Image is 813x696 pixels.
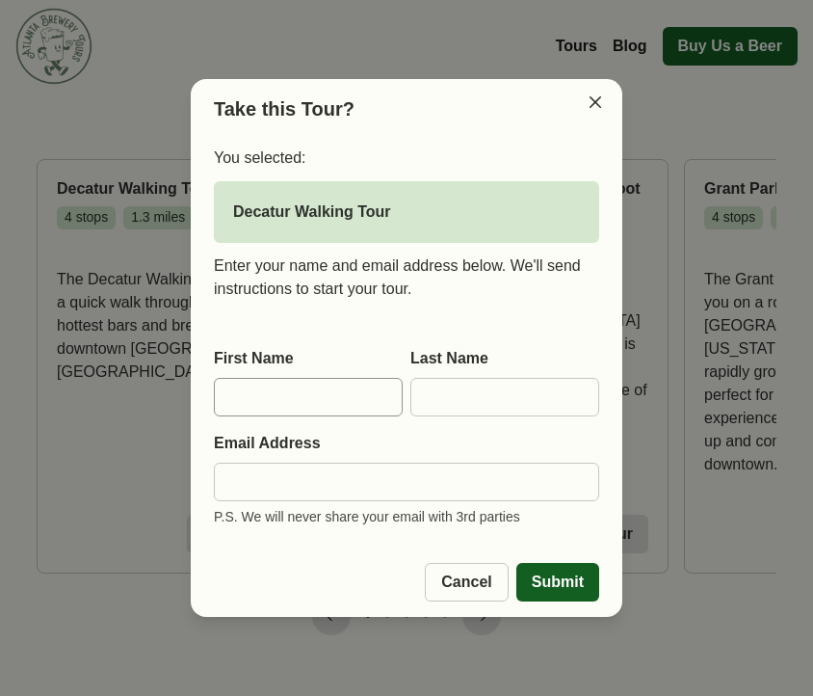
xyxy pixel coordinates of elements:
[214,347,391,370] label: First Name
[191,79,622,139] header: Take this Tour?
[580,87,611,118] button: Close
[214,147,599,170] p: You selected:
[425,563,508,602] button: Cancel
[516,563,599,602] button: Submit
[233,203,391,220] b: Decatur Walking Tour
[214,254,599,301] p: Enter your name and email address below. We'll send instructions to start your tour.
[214,509,599,524] div: P.S. We will never share your email with 3rd parties
[214,432,588,455] label: Email Address
[410,347,588,370] label: Last Name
